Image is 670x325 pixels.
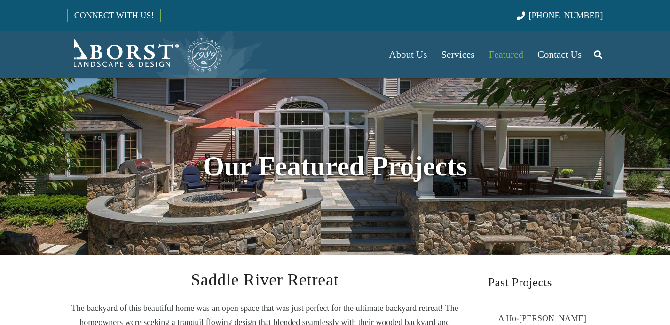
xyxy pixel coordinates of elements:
span: About Us [389,49,427,60]
a: Borst-Logo [67,36,223,73]
a: [PHONE_NUMBER] [517,11,603,20]
a: CONNECT WITH US! [68,4,160,27]
span: Featured [489,49,523,60]
span: Contact Us [537,49,582,60]
a: Services [434,31,481,78]
a: About Us [382,31,434,78]
h2: Past Projects [488,272,603,293]
span: [PHONE_NUMBER] [529,11,603,20]
a: Featured [482,31,530,78]
h2: Saddle River Retreat [67,272,463,288]
a: Search [589,43,607,66]
span: Services [441,49,474,60]
a: Contact Us [530,31,589,78]
strong: Our Featured Projects [203,151,467,182]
